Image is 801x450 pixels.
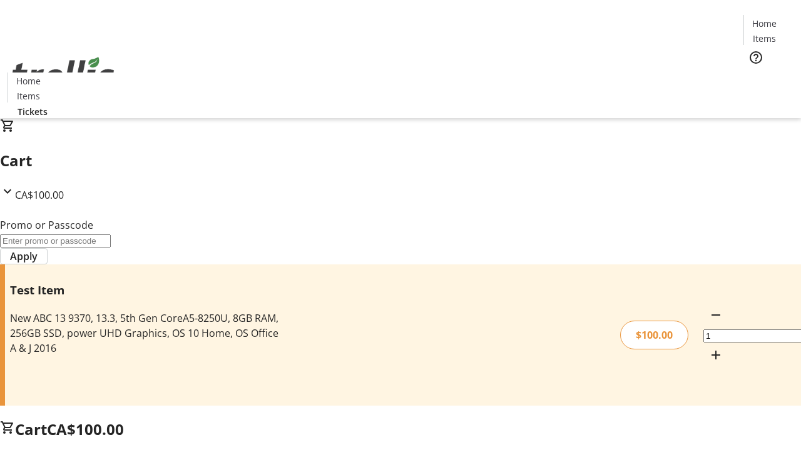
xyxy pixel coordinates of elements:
[10,281,283,299] h3: Test Item
[10,311,283,356] div: New ABC 13 9370, 13.3, 5th Gen CoreA5-8250U, 8GB RAM, 256GB SSD, power UHD Graphics, OS 10 Home, ...
[744,17,784,30] a: Home
[18,105,48,118] span: Tickets
[15,188,64,202] span: CA$100.00
[17,89,40,102] span: Items
[16,74,41,87] span: Home
[8,43,119,106] img: Orient E2E Organization QT4LaI3WNS's Logo
[8,74,48,87] a: Home
[47,419,124,439] span: CA$100.00
[744,32,784,45] a: Items
[703,302,728,327] button: Decrement by one
[8,89,48,102] a: Items
[753,72,783,86] span: Tickets
[743,45,768,70] button: Help
[743,72,793,86] a: Tickets
[753,32,776,45] span: Items
[8,105,58,118] a: Tickets
[752,17,777,30] span: Home
[620,321,688,349] div: $100.00
[703,342,728,367] button: Increment by one
[10,249,38,264] span: Apply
